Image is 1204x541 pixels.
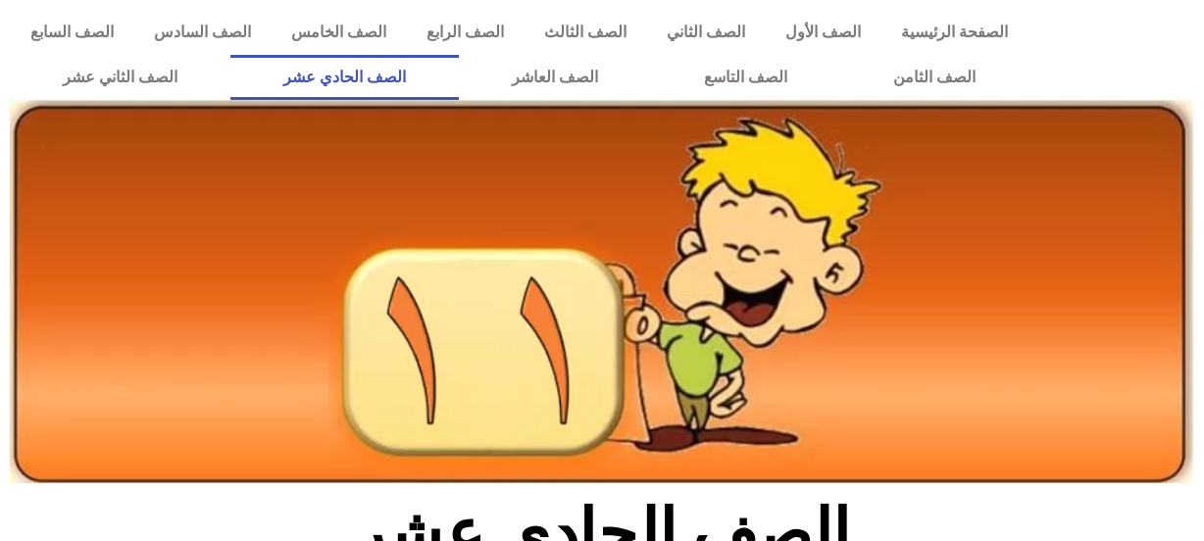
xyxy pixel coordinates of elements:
[230,55,459,100] a: الصف الحادي عشر
[524,10,646,55] a: الصف الثالث
[459,55,651,100] a: الصف العاشر
[765,10,880,55] a: الصف الأول
[646,10,765,55] a: الصف الثاني
[406,10,524,55] a: الصف الرابع
[881,10,1028,55] a: الصفحة الرئيسية
[10,55,230,100] a: الصف الثاني عشر
[10,10,133,55] a: الصف السابع
[271,10,406,55] a: الصف الخامس
[840,55,1028,100] a: الصف الثامن
[651,55,840,100] a: الصف التاسع
[133,10,271,55] a: الصف السادس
